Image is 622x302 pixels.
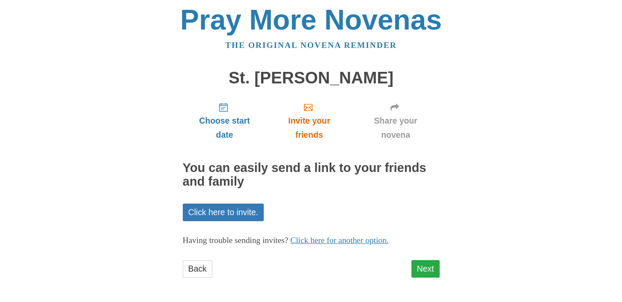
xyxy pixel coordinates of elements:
span: Invite your friends [275,114,343,142]
a: Share your novena [352,95,440,146]
a: Next [411,260,440,278]
span: Choose start date [191,114,258,142]
a: Back [183,260,212,278]
a: Invite your friends [266,95,351,146]
a: Click here for another option. [290,236,389,245]
span: Having trouble sending invites? [183,236,289,245]
a: Click here to invite. [183,204,264,221]
a: The original novena reminder [225,41,397,50]
a: Choose start date [183,95,267,146]
h1: St. [PERSON_NAME] [183,69,440,87]
h2: You can easily send a link to your friends and family [183,161,440,189]
a: Pray More Novenas [180,4,442,36]
span: Share your novena [360,114,431,142]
